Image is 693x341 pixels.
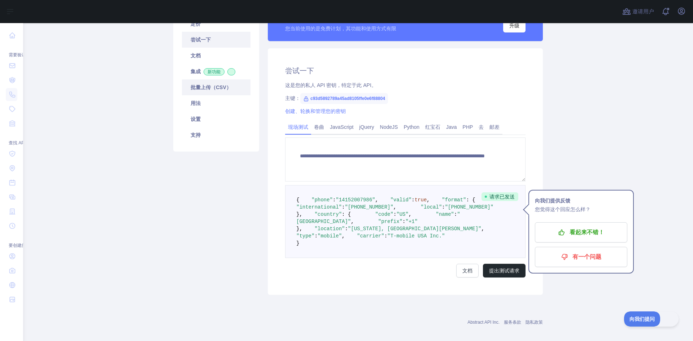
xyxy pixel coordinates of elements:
[314,233,317,239] span: :
[182,127,250,143] a: 支持
[333,197,336,203] span: :
[348,226,481,232] span: "[US_STATE], [GEOGRAPHIC_DATA][PERSON_NAME]"
[445,204,493,210] span: "[PHONE_NUMBER]"
[466,197,475,203] span: : {
[314,124,324,130] font: 卷曲
[345,204,393,210] span: "[PHONE_NUMBER]"
[503,19,526,32] button: 升级
[454,211,457,217] span: :
[336,197,375,203] span: "14152007986"
[311,197,333,203] span: "phone"
[375,211,393,217] span: "code"
[357,233,384,239] span: "carrier"
[342,233,345,239] span: ,
[191,100,201,106] font: 用法
[310,96,385,101] font: c93d5892789a45ad8105ffe0e6f88804
[285,108,346,114] a: 创建、轮换和管理您的密钥
[481,226,484,232] span: ,
[387,233,445,239] span: "T-mobile USA Inc."
[621,6,655,17] button: 邀请用户
[342,204,345,210] span: :
[489,194,515,200] font: 请求已发送
[345,226,348,232] span: :
[467,320,500,325] a: Abstract API Inc.
[9,243,34,248] font: 要创建的 API
[405,219,418,224] span: "+1"
[318,233,342,239] span: "mobile"
[191,21,201,27] font: 定价
[624,311,679,327] iframe: 切换客户支持
[9,52,39,57] font: 需要验证的 API
[409,211,411,217] span: ,
[436,211,454,217] span: "name"
[390,197,411,203] span: "valid"
[182,16,250,32] a: 定价
[182,32,250,48] a: 尝试一下
[420,204,442,210] span: "local"
[462,268,472,274] font: 文档
[425,124,440,130] font: 红宝石
[288,124,308,130] font: 现场测试
[489,268,519,274] font: 提出测试请求
[375,197,378,203] span: ,
[396,211,409,217] span: "US"
[314,226,345,232] span: "location"
[182,95,250,111] a: 用法
[411,197,414,203] span: :
[504,320,521,325] a: 服务条款
[191,84,231,90] font: 批量上传（CSV）
[442,197,466,203] span: "format"
[404,124,419,130] font: Python
[380,124,398,130] font: NodeJS
[351,219,354,224] span: ,
[182,64,250,79] a: 集成新功能
[208,69,221,74] font: 新功能
[296,226,302,232] span: },
[463,124,473,130] font: PHP
[479,124,484,130] font: 去
[285,67,314,75] font: 尝试一下
[191,69,201,74] font: 集成
[442,204,445,210] span: :
[526,320,543,325] a: 隐私政策
[191,116,201,122] font: 设置
[342,211,351,217] span: : {
[296,240,299,246] span: }
[296,211,302,217] span: },
[402,219,405,224] span: :
[285,95,300,101] font: 主键：
[9,140,26,145] font: 查找 API
[330,124,353,130] font: JavaScript
[182,111,250,127] a: 设置
[393,204,396,210] span: ,
[191,53,201,58] font: 文档
[483,264,526,277] button: 提出测试请求
[384,233,387,239] span: :
[446,124,457,130] font: Java
[359,124,374,130] font: jQuery
[393,211,396,217] span: :
[378,219,402,224] span: "prefix"
[182,48,250,64] a: 文档
[296,204,342,210] span: "international"
[296,197,299,203] span: {
[191,37,211,43] font: 尝试一下
[191,132,201,138] font: 支持
[456,264,479,277] a: 文档
[535,206,590,212] font: 您觉得这个回应怎么样？
[296,233,314,239] span: "type"
[285,26,396,31] font: 您当前使用的是免费计划，其功能和使用方式有限
[632,8,654,14] font: 邀请用户
[314,211,342,217] span: "country"
[535,198,570,204] font: 向我们提供反馈
[415,197,427,203] span: true
[427,197,430,203] span: ,
[285,82,376,88] font: 这是您的私人 API 密钥，特定于此 API。
[489,124,500,130] font: 邮差
[182,79,250,95] a: 批量上传（CSV）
